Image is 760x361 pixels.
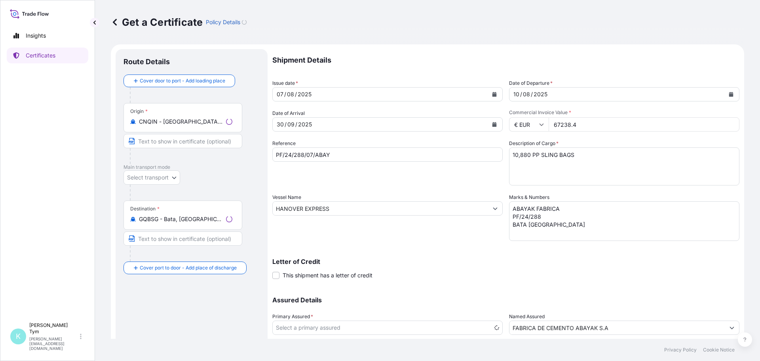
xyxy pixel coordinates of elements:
div: / [531,90,533,99]
span: Commercial Invoice Value [509,109,739,116]
button: Show suggestions [488,201,502,216]
a: Privacy Policy [664,347,697,353]
label: Marks & Numbers [509,193,549,201]
input: Enter amount [549,117,739,132]
span: Select transport [127,174,169,181]
span: Primary Assured [272,313,313,321]
span: This shipment has a letter of credit [283,271,372,279]
div: day, [513,90,520,99]
span: K [16,332,21,340]
div: month, [522,90,531,99]
p: Insights [26,32,46,40]
div: Loading [226,118,232,125]
div: / [295,120,297,129]
input: Text to appear on certificate [123,134,242,148]
input: Text to appear on certificate [123,231,242,246]
label: Description of Cargo [509,139,559,147]
input: Type to search vessel name or IMO [273,201,488,216]
button: Cover port to door - Add place of discharge [123,262,247,274]
button: Select transport [123,170,180,185]
button: Cover door to port - Add loading place [123,74,235,87]
div: Loading [242,20,247,25]
div: Loading [226,216,232,222]
a: Cookie Notice [703,347,735,353]
div: / [285,120,287,129]
p: Letter of Credit [272,258,739,265]
input: Enter booking reference [272,147,503,162]
p: Certificates [26,52,55,59]
div: / [520,90,522,99]
label: Vessel Name [272,193,301,201]
button: Show suggestions [725,321,739,335]
p: Policy Details [206,18,240,26]
p: Assured Details [272,297,739,303]
label: Named Assured [509,313,545,321]
a: Insights [7,28,88,44]
div: year, [297,90,312,99]
span: Date of Arrival [272,109,305,117]
textarea: 10,880 PP SLING BAGS [509,147,739,185]
span: Cover port to door - Add place of discharge [140,264,237,272]
span: Date of Departure [509,79,553,87]
button: Calendar [488,88,501,101]
span: Cover door to port - Add loading place [140,77,225,85]
span: Select a primary assured [276,324,340,332]
p: Shipment Details [272,49,739,71]
a: Certificates [7,48,88,63]
input: Origin [139,118,223,126]
p: Get a Certificate [111,16,203,29]
button: Calendar [488,118,501,131]
div: year, [533,90,548,99]
p: [PERSON_NAME] Tym [29,322,78,335]
input: Assured Name [509,321,725,335]
div: month, [287,120,295,129]
div: day, [276,120,285,129]
button: Select a primary assured [272,321,503,335]
p: Route Details [123,57,170,67]
button: Calendar [725,88,737,101]
label: Reference [272,139,296,147]
p: [PERSON_NAME][EMAIL_ADDRESS][DOMAIN_NAME] [29,336,78,351]
div: Origin [130,108,148,115]
div: / [295,90,297,99]
div: / [284,90,286,99]
span: Issue date [272,79,298,87]
div: month, [286,90,295,99]
input: Destination [139,215,223,223]
div: day, [276,90,284,99]
div: year, [297,120,313,129]
div: Destination [130,206,160,212]
button: Loading [242,16,247,29]
textarea: ABAYAK FABRICA PF/24/288 BATA [GEOGRAPHIC_DATA] [509,201,739,241]
p: Main transport mode [123,164,260,170]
